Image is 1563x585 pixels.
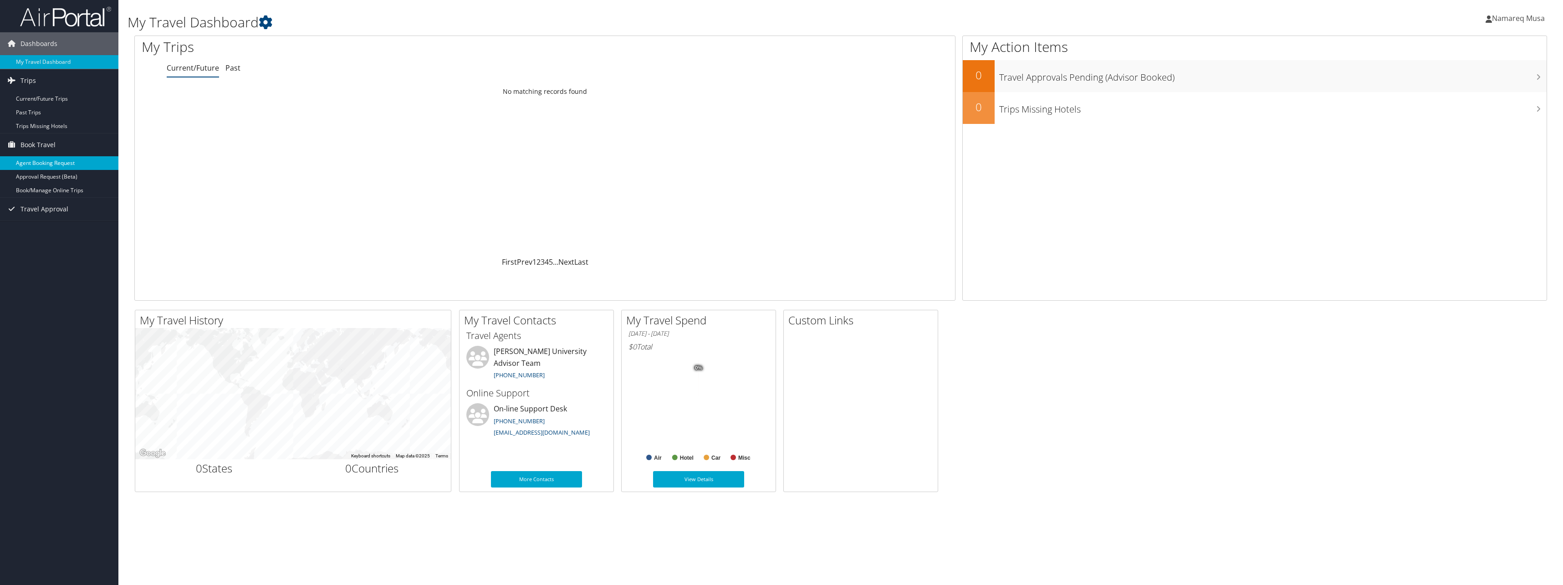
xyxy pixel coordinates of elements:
a: [PHONE_NUMBER] [494,371,545,379]
span: 0 [196,461,202,476]
a: 3 [541,257,545,267]
h6: [DATE] - [DATE] [628,329,769,338]
h2: Custom Links [788,313,938,328]
li: On-line Support Desk [462,403,611,441]
span: Book Travel [20,133,56,156]
span: $0 [628,342,637,352]
a: 5 [549,257,553,267]
span: … [553,257,558,267]
a: Namareq Musa [1486,5,1554,32]
h2: States [142,461,286,476]
h3: Travel Approvals Pending (Advisor Booked) [999,67,1547,84]
h2: My Travel Contacts [464,313,613,328]
span: Travel Approval [20,198,68,221]
a: 2 [536,257,541,267]
h3: Travel Agents [466,329,607,342]
h2: 0 [963,67,995,83]
button: Keyboard shortcuts [351,453,390,459]
a: More Contacts [491,471,582,487]
img: Google [138,447,168,459]
text: Misc [738,455,751,461]
span: Trips [20,69,36,92]
a: Terms (opens in new tab) [435,453,448,458]
a: First [502,257,517,267]
h1: My Trips [142,37,607,56]
a: [PHONE_NUMBER] [494,417,545,425]
h3: Trips Missing Hotels [999,98,1547,116]
tspan: 0% [695,365,702,371]
a: [EMAIL_ADDRESS][DOMAIN_NAME] [494,428,590,436]
a: Last [574,257,588,267]
span: Map data ©2025 [396,453,430,458]
h6: Total [628,342,769,352]
a: 0Travel Approvals Pending (Advisor Booked) [963,60,1547,92]
a: Prev [517,257,532,267]
a: Open this area in Google Maps (opens a new window) [138,447,168,459]
h2: My Travel History [140,313,451,328]
h1: My Travel Dashboard [128,13,1078,32]
a: 0Trips Missing Hotels [963,92,1547,124]
a: Current/Future [167,63,219,73]
h2: My Travel Spend [626,313,776,328]
a: Past [225,63,240,73]
a: 1 [532,257,536,267]
img: airportal-logo.png [20,6,111,27]
li: [PERSON_NAME] University Advisor Team [462,346,611,383]
a: View Details [653,471,744,487]
text: Hotel [680,455,694,461]
a: Next [558,257,574,267]
h2: 0 [963,99,995,115]
text: Car [711,455,720,461]
h3: Online Support [466,387,607,400]
h1: My Action Items [963,37,1547,56]
span: 0 [345,461,352,476]
a: 4 [545,257,549,267]
h2: Countries [300,461,444,476]
span: Namareq Musa [1492,13,1545,23]
text: Air [654,455,662,461]
span: Dashboards [20,32,57,55]
td: No matching records found [135,83,955,100]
